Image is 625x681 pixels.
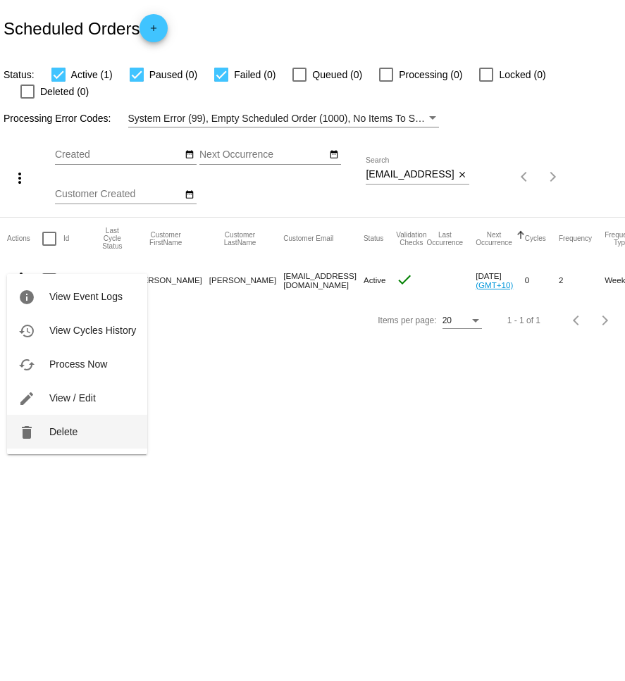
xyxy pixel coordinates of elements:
[18,323,35,339] mat-icon: history
[49,392,96,404] span: View / Edit
[18,289,35,306] mat-icon: info
[49,291,123,302] span: View Event Logs
[18,390,35,407] mat-icon: edit
[18,356,35,373] mat-icon: cached
[49,426,78,437] span: Delete
[49,358,107,370] span: Process Now
[49,325,136,336] span: View Cycles History
[18,424,35,441] mat-icon: delete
